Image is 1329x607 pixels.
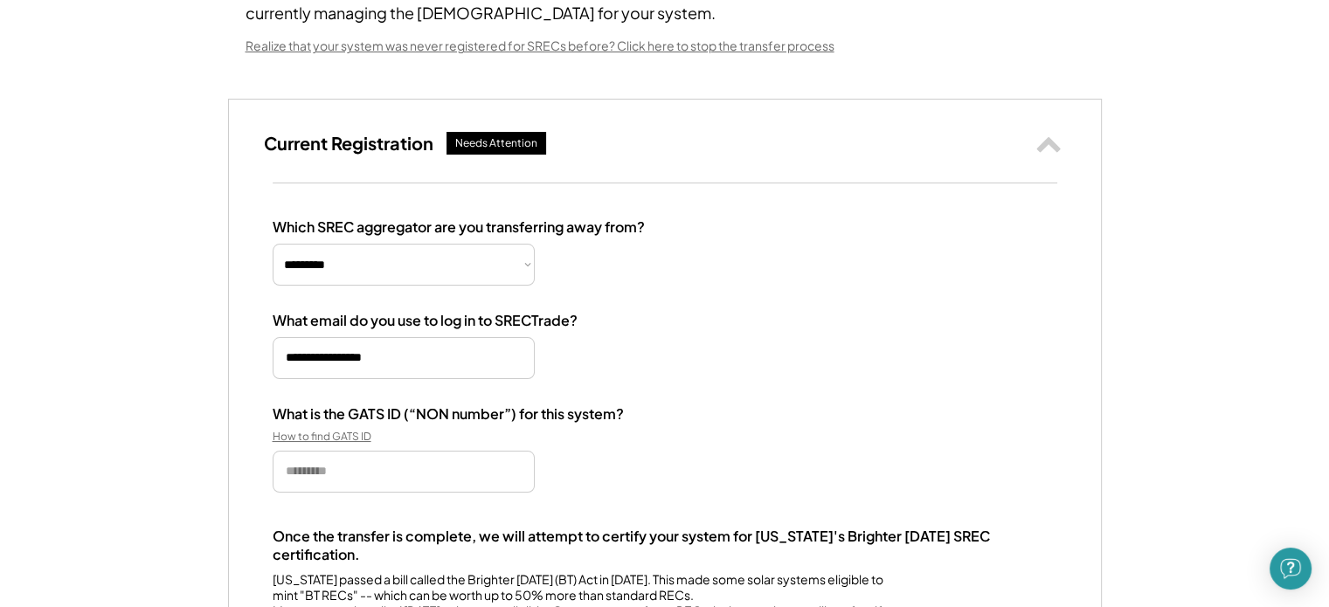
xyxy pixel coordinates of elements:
[1270,548,1312,590] div: Open Intercom Messenger
[273,312,578,330] div: What email do you use to log in to SRECTrade?
[273,218,645,237] div: Which SREC aggregator are you transferring away from?
[246,38,834,55] div: Realize that your system was never registered for SRECs before? Click here to stop the transfer p...
[455,136,537,151] div: Needs Attention
[273,528,1057,564] div: Once the transfer is complete, we will attempt to certify your system for [US_STATE]'s Brighter [...
[264,132,433,155] h3: Current Registration
[273,405,624,424] div: What is the GATS ID (“NON number”) for this system?
[273,430,447,444] div: How to find GATS ID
